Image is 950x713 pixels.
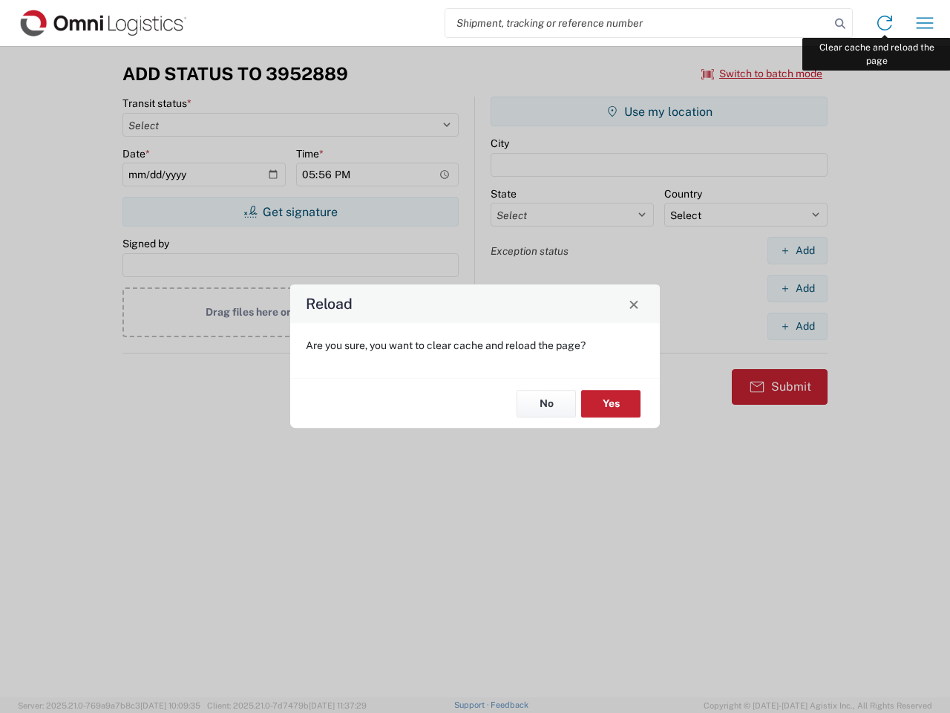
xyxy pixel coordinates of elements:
h4: Reload [306,293,353,315]
button: Close [623,293,644,314]
button: Yes [581,390,641,417]
button: No [517,390,576,417]
p: Are you sure, you want to clear cache and reload the page? [306,339,644,352]
input: Shipment, tracking or reference number [445,9,830,37]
